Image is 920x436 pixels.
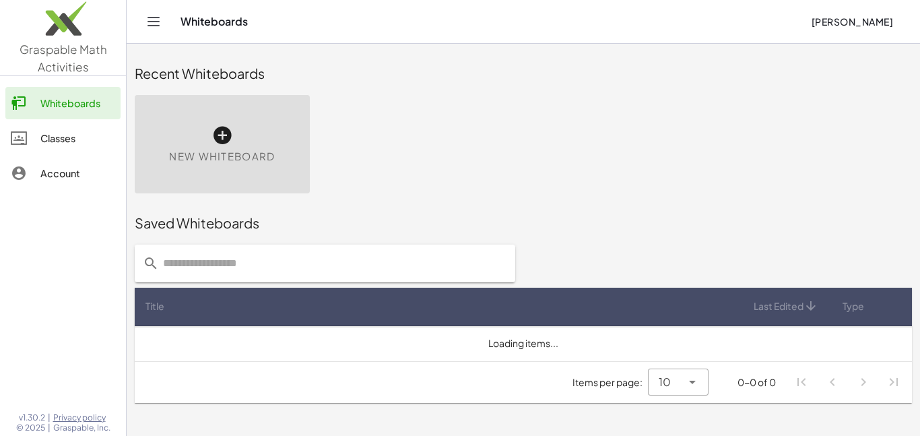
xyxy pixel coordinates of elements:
[135,326,912,361] td: Loading items...
[48,423,51,433] span: |
[40,95,115,111] div: Whiteboards
[53,423,110,433] span: Graspable, Inc.
[843,299,864,313] span: Type
[737,375,776,390] div: 0-0 of 0
[754,299,803,313] span: Last Edited
[572,375,648,390] span: Items per page:
[145,299,164,313] span: Title
[143,255,159,272] i: prepended action
[811,15,893,28] span: [PERSON_NAME]
[5,122,121,154] a: Classes
[135,214,912,232] div: Saved Whiteboards
[800,9,904,34] button: [PERSON_NAME]
[5,157,121,189] a: Account
[40,165,115,181] div: Account
[135,64,912,83] div: Recent Whiteboards
[53,412,110,423] a: Privacy policy
[787,367,909,398] nav: Pagination Navigation
[16,423,45,433] span: © 2025
[143,11,164,32] button: Toggle navigation
[659,374,671,390] span: 10
[20,42,107,74] span: Graspable Math Activities
[40,130,115,146] div: Classes
[19,412,45,423] span: v1.30.2
[5,87,121,119] a: Whiteboards
[48,412,51,423] span: |
[169,149,275,164] span: New Whiteboard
